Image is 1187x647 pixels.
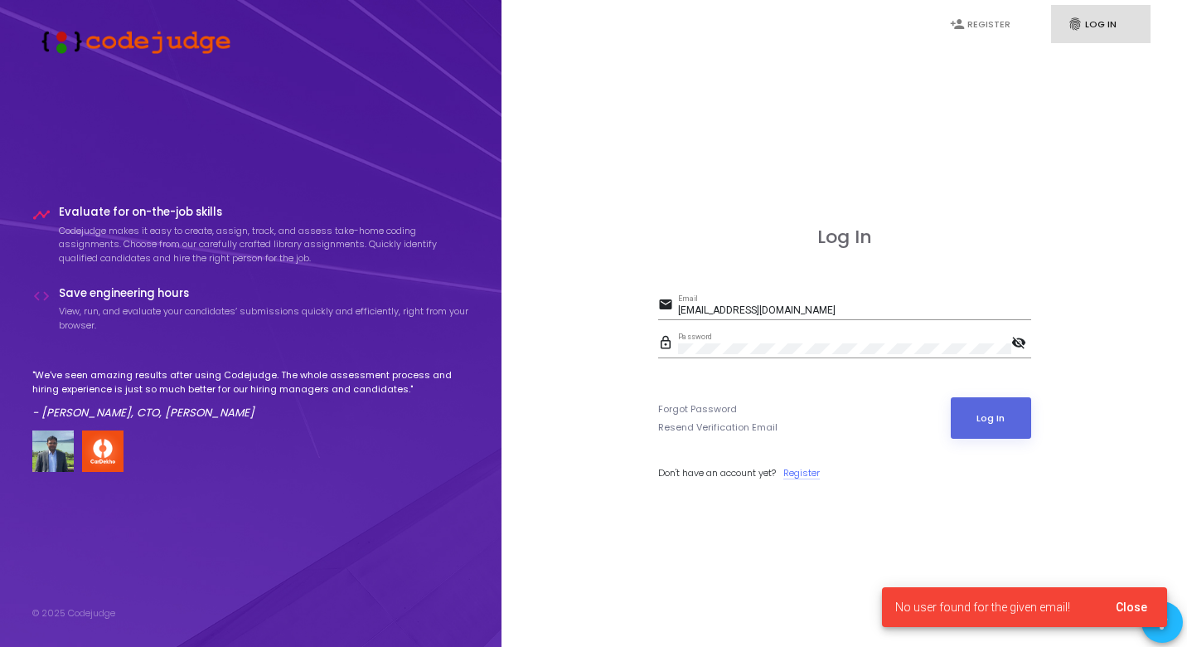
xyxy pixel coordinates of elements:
button: Log In [951,397,1031,439]
h4: Evaluate for on-the-job skills [59,206,470,219]
em: - [PERSON_NAME], CTO, [PERSON_NAME] [32,405,254,421]
a: Resend Verification Email [658,421,778,435]
mat-icon: visibility_off [1011,334,1031,354]
a: person_addRegister [933,5,1033,44]
span: Don't have an account yet? [658,466,776,479]
p: "We've seen amazing results after using Codejudge. The whole assessment process and hiring experi... [32,368,470,396]
mat-icon: email [658,296,678,316]
p: View, run, and evaluate your candidates’ submissions quickly and efficiently, right from your bro... [59,304,470,332]
i: person_add [950,17,965,32]
img: company-logo [82,431,124,472]
mat-icon: lock_outline [658,334,678,354]
i: fingerprint [1068,17,1083,32]
span: Close [1116,601,1147,614]
div: © 2025 Codejudge [32,606,115,620]
i: timeline [32,206,51,224]
h3: Log In [658,226,1031,248]
p: Codejudge makes it easy to create, assign, track, and assess take-home coding assignments. Choose... [59,224,470,265]
a: fingerprintLog In [1051,5,1151,44]
a: Register [783,466,820,480]
input: Email [678,305,1031,317]
i: code [32,287,51,305]
span: No user found for the given email! [895,599,1070,615]
img: user image [32,431,74,472]
button: Close [1102,592,1160,622]
h4: Save engineering hours [59,287,470,300]
a: Forgot Password [658,402,737,416]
